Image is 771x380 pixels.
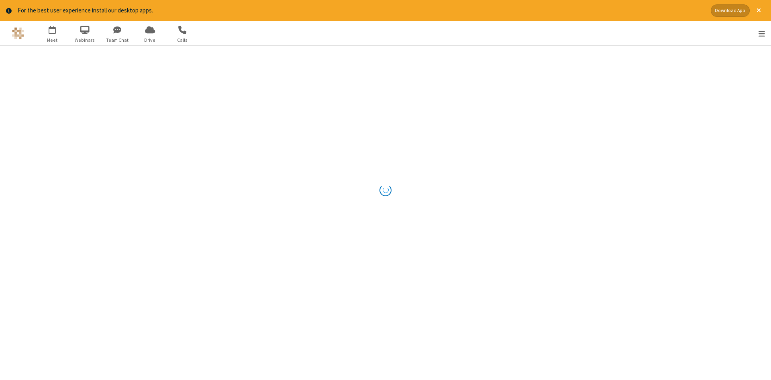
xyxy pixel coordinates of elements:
[70,37,100,44] span: Webinars
[711,4,750,17] button: Download App
[18,6,705,15] div: For the best user experience install our desktop apps.
[12,27,24,39] img: QA Selenium DO NOT DELETE OR CHANGE
[3,21,33,45] button: Logo
[135,37,165,44] span: Drive
[748,21,771,45] div: Open menu
[37,37,67,44] span: Meet
[102,37,133,44] span: Team Chat
[167,37,198,44] span: Calls
[753,4,765,17] button: Close alert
